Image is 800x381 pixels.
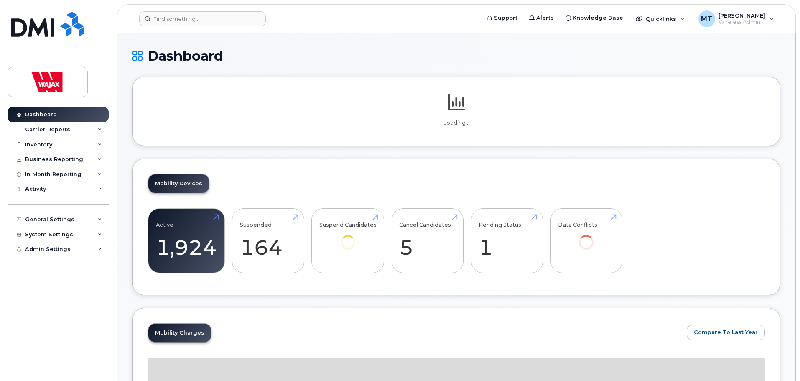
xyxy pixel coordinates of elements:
a: Suspend Candidates [319,213,377,261]
a: Mobility Devices [148,174,209,193]
a: Cancel Candidates 5 [399,213,456,268]
button: Compare To Last Year [687,325,765,340]
h1: Dashboard [132,49,780,63]
a: Data Conflicts [558,213,614,261]
p: Loading... [148,119,765,127]
a: Active 1,924 [156,213,217,268]
a: Pending Status 1 [479,213,535,268]
span: Compare To Last Year [694,328,758,336]
a: Mobility Charges [148,324,211,342]
a: Suspended 164 [240,213,296,268]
